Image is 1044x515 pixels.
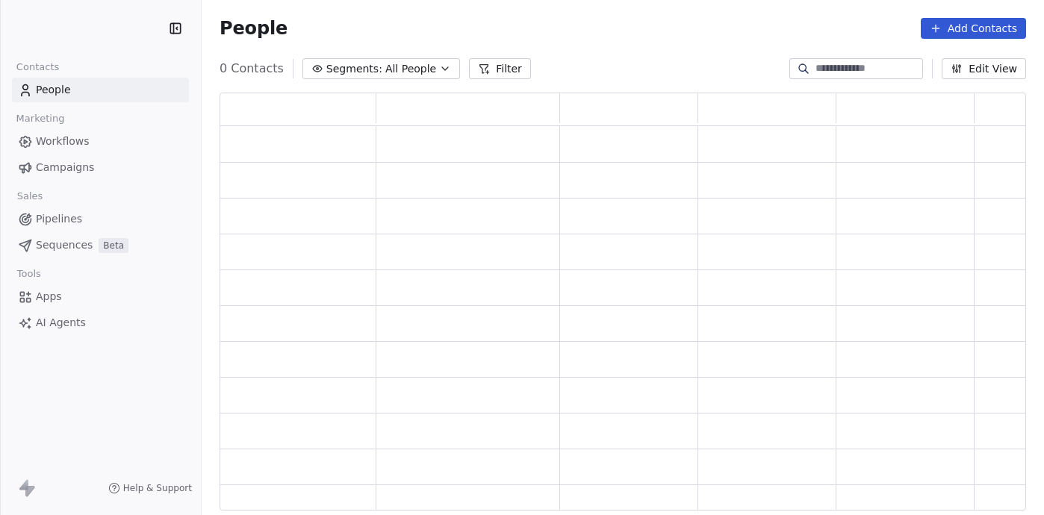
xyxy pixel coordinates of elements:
a: Apps [12,284,189,309]
span: Workflows [36,134,90,149]
span: AI Agents [36,315,86,331]
a: SequencesBeta [12,233,189,257]
a: Workflows [12,129,189,154]
span: Apps [36,289,62,305]
span: Marketing [10,107,71,130]
a: People [12,78,189,102]
a: Pipelines [12,207,189,231]
span: Help & Support [123,482,192,494]
span: Tools [10,263,47,285]
span: All People [385,61,436,77]
span: Beta [99,238,128,253]
button: Edit View [942,58,1026,79]
span: Sequences [36,237,93,253]
span: Contacts [10,56,66,78]
span: People [220,17,288,40]
a: AI Agents [12,310,189,335]
span: Campaigns [36,160,94,175]
a: Campaigns [12,155,189,180]
span: Pipelines [36,211,82,227]
span: People [36,82,71,98]
button: Add Contacts [921,18,1026,39]
button: Filter [469,58,531,79]
span: 0 Contacts [220,60,284,78]
span: Sales [10,185,49,207]
a: Help & Support [108,482,192,494]
span: Segments: [326,61,382,77]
